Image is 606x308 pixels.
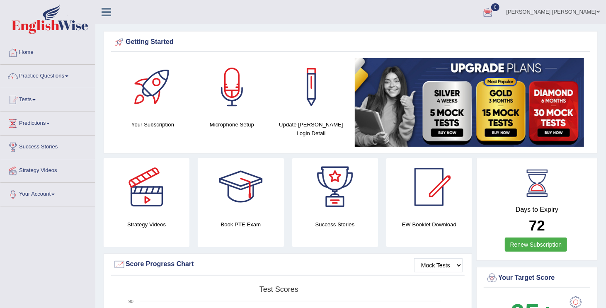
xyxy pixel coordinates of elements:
a: Tests [0,88,95,109]
h4: Your Subscription [117,120,188,129]
b: 72 [529,217,545,233]
div: Getting Started [113,36,588,49]
h4: Days to Expiry [486,206,588,213]
a: Renew Subscription [505,238,567,252]
div: Your Target Score [486,272,588,284]
h4: Success Stories [292,220,378,229]
h4: EW Booklet Download [386,220,472,229]
img: small5.jpg [355,58,584,147]
h4: Microphone Setup [196,120,267,129]
text: 90 [128,299,133,304]
a: Predictions [0,112,95,133]
h4: Book PTE Exam [198,220,284,229]
h4: Update [PERSON_NAME] Login Detail [276,120,347,138]
a: Strategy Videos [0,159,95,180]
span: 0 [491,3,499,11]
a: Success Stories [0,136,95,156]
a: Home [0,41,95,62]
a: Your Account [0,183,95,204]
tspan: Test scores [259,285,298,293]
a: Practice Questions [0,65,95,85]
h4: Strategy Videos [104,220,189,229]
div: Score Progress Chart [113,258,463,271]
